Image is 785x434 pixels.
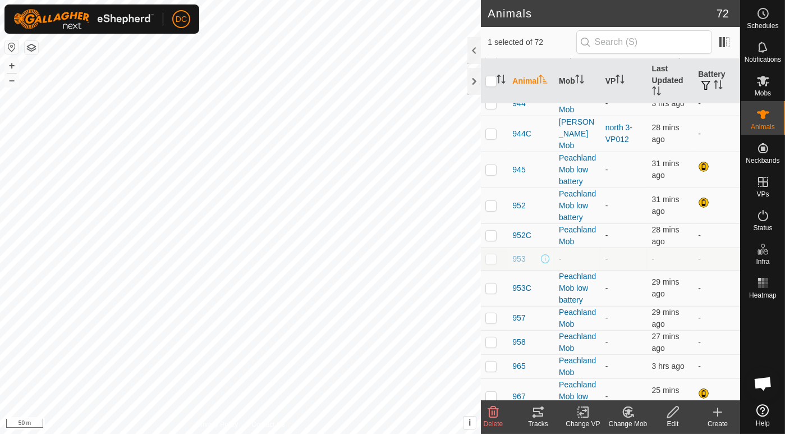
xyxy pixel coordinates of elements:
button: – [5,74,19,87]
p-sorticon: Activate to sort [652,88,661,97]
span: 944 [512,98,525,109]
div: Peachland Mob low battery [559,379,596,414]
div: Tracks [516,419,561,429]
div: Peachland Mob [559,355,596,378]
span: Infra [756,258,769,265]
span: Mobs [755,90,771,97]
td: - [694,116,740,152]
td: - [694,223,740,248]
span: 15 Oct 2025, 12:38 pm [652,195,680,216]
span: 967 [512,391,525,403]
div: Peachland Mob low battery [559,152,596,188]
th: Last Updated [648,58,694,104]
span: 953C [512,282,531,294]
app-display-virtual-paddock-transition: - [605,284,608,293]
span: 15 Oct 2025, 12:41 pm [652,123,680,144]
div: Change Mob [605,419,650,429]
app-display-virtual-paddock-transition: - [605,254,608,263]
div: Edit [650,419,695,429]
app-display-virtual-paddock-transition: - [605,362,608,371]
span: VPs [756,191,769,198]
div: Change VP [561,419,605,429]
span: 945 [512,164,525,176]
app-display-virtual-paddock-transition: - [605,165,608,174]
input: Search (S) [576,30,712,54]
app-display-virtual-paddock-transition: - [605,99,608,108]
span: 72 [717,5,729,22]
span: 15 Oct 2025, 9:12 am [652,99,685,108]
span: 952C [512,230,531,241]
h2: Animals [488,7,716,20]
button: Reset Map [5,40,19,54]
p-sorticon: Activate to sort [575,76,584,85]
a: Privacy Policy [196,419,238,430]
span: i [469,418,471,427]
img: Gallagher Logo [13,9,154,29]
th: Mob [554,58,601,104]
app-display-virtual-paddock-transition: - [605,231,608,240]
span: 15 Oct 2025, 12:38 pm [652,159,680,180]
span: Help [756,420,770,427]
span: 965 [512,360,525,372]
span: 15 Oct 2025, 12:39 pm [652,277,680,298]
a: Help [741,400,785,431]
a: north 3-VP012 [605,123,632,144]
p-sorticon: Activate to sort [539,76,548,85]
td: - [694,248,740,270]
td: - [694,92,740,116]
th: Battery [694,58,740,104]
span: 1 selected of 72 [488,36,576,48]
app-display-virtual-paddock-transition: - [605,337,608,346]
button: + [5,59,19,72]
span: Notifications [745,56,781,63]
div: Create [695,419,740,429]
span: 957 [512,312,525,324]
span: Neckbands [746,157,779,164]
span: Delete [484,420,503,428]
td: - [694,354,740,378]
span: 15 Oct 2025, 12:44 pm [652,386,680,406]
div: Peachland Mob [559,331,596,354]
div: Peachland Mob [559,307,596,330]
app-display-virtual-paddock-transition: - [605,201,608,210]
app-display-virtual-paddock-transition: - [605,392,608,401]
td: - [694,306,740,330]
button: Map Layers [25,41,38,54]
div: [PERSON_NAME] Mob [559,116,596,152]
span: Animals [751,124,775,130]
td: - [694,270,740,306]
div: Peachland Mob [559,224,596,248]
td: - [694,330,740,354]
span: 15 Oct 2025, 12:40 pm [652,308,680,328]
div: - [559,253,596,265]
span: Schedules [747,22,778,29]
th: Animal [508,58,554,104]
span: 15 Oct 2025, 12:41 pm [652,332,680,353]
div: Peachland Mob [559,92,596,116]
app-display-virtual-paddock-transition: - [605,313,608,322]
button: i [463,417,476,429]
span: 953 [512,253,525,265]
p-sorticon: Activate to sort [497,76,506,85]
span: 952 [512,200,525,212]
span: 944C [512,128,531,140]
span: 958 [512,336,525,348]
span: - [652,254,655,263]
span: DC [176,13,187,25]
div: Open chat [746,367,780,400]
p-sorticon: Activate to sort [616,76,625,85]
span: Heatmap [749,292,777,299]
div: Peachland Mob low battery [559,188,596,223]
span: Status [753,225,772,231]
th: VP [601,58,648,104]
p-sorticon: Activate to sort [714,82,723,91]
div: Peachland Mob low battery [559,271,596,306]
span: 15 Oct 2025, 9:43 am [652,362,685,371]
span: 15 Oct 2025, 12:41 pm [652,225,680,246]
a: Contact Us [251,419,284,430]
